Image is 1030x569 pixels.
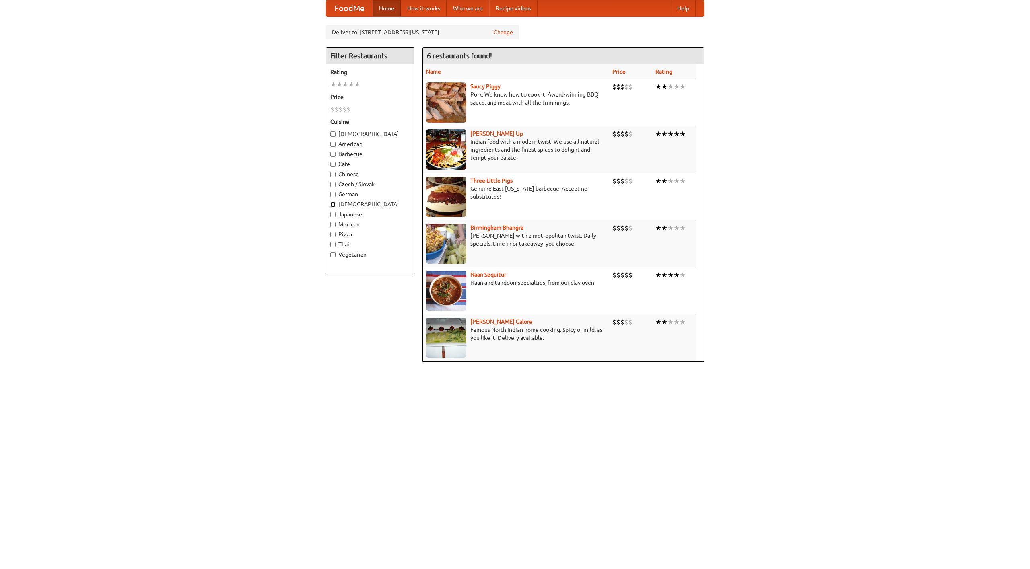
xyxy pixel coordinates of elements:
[667,224,674,232] li: ★
[330,162,336,167] input: Cafe
[338,105,342,114] li: $
[330,252,336,257] input: Vegetarian
[426,82,466,123] img: saucy.jpg
[470,224,523,231] a: Birmingham Bhangra
[426,271,466,311] img: naansequitur.jpg
[624,177,628,185] li: $
[661,177,667,185] li: ★
[624,271,628,279] li: $
[624,318,628,327] li: $
[612,68,626,75] a: Price
[426,224,466,264] img: bhangra.jpg
[655,82,661,91] li: ★
[661,318,667,327] li: ★
[326,0,373,16] a: FoodMe
[330,242,336,247] input: Thai
[330,190,410,198] label: German
[628,271,632,279] li: $
[674,177,680,185] li: ★
[330,131,336,137] input: [DEMOGRAPHIC_DATA]
[426,138,606,162] p: Indian food with a modern twist. We use all-natural ingredients and the finest spices to delight ...
[612,224,616,232] li: $
[667,129,674,138] li: ★
[470,177,513,184] a: Three Little Pigs
[330,68,410,76] h5: Rating
[674,318,680,327] li: ★
[330,160,410,168] label: Cafe
[330,172,336,177] input: Chinese
[342,80,348,89] li: ★
[426,90,606,107] p: Pork. We know how to cook it. Award-winning BBQ sauce, and meat with all the trimmings.
[330,93,410,101] h5: Price
[680,129,686,138] li: ★
[628,224,632,232] li: $
[489,0,538,16] a: Recipe videos
[655,68,672,75] a: Rating
[620,224,624,232] li: $
[447,0,489,16] a: Who we are
[624,129,628,138] li: $
[667,271,674,279] li: ★
[426,185,606,201] p: Genuine East [US_STATE] barbecue. Accept no substitutes!
[624,224,628,232] li: $
[426,129,466,170] img: curryup.jpg
[373,0,401,16] a: Home
[330,170,410,178] label: Chinese
[661,129,667,138] li: ★
[655,129,661,138] li: ★
[612,177,616,185] li: $
[354,80,360,89] li: ★
[620,318,624,327] li: $
[616,82,620,91] li: $
[628,177,632,185] li: $
[330,200,410,208] label: [DEMOGRAPHIC_DATA]
[330,118,410,126] h5: Cuisine
[330,150,410,158] label: Barbecue
[330,220,410,228] label: Mexican
[674,224,680,232] li: ★
[612,129,616,138] li: $
[330,142,336,147] input: American
[346,105,350,114] li: $
[612,82,616,91] li: $
[680,224,686,232] li: ★
[628,318,632,327] li: $
[674,271,680,279] li: ★
[330,140,410,148] label: American
[655,271,661,279] li: ★
[616,129,620,138] li: $
[330,222,336,227] input: Mexican
[427,52,492,60] ng-pluralize: 6 restaurants found!
[330,230,410,238] label: Pizza
[661,224,667,232] li: ★
[674,82,680,91] li: ★
[470,83,501,90] b: Saucy Piggy
[667,82,674,91] li: ★
[330,180,410,188] label: Czech / Slovak
[680,177,686,185] li: ★
[628,82,632,91] li: $
[612,271,616,279] li: $
[655,224,661,232] li: ★
[326,48,414,64] h4: Filter Restaurants
[426,68,441,75] a: Name
[680,318,686,327] li: ★
[426,326,606,342] p: Famous North Indian home cooking. Spicy or mild, as you like it. Delivery available.
[330,182,336,187] input: Czech / Slovak
[470,130,523,137] b: [PERSON_NAME] Up
[426,177,466,217] img: littlepigs.jpg
[330,210,410,218] label: Japanese
[330,130,410,138] label: [DEMOGRAPHIC_DATA]
[671,0,696,16] a: Help
[628,129,632,138] li: $
[470,271,506,278] a: Naan Sequitur
[616,224,620,232] li: $
[661,82,667,91] li: ★
[620,129,624,138] li: $
[330,251,410,259] label: Vegetarian
[470,318,532,325] a: [PERSON_NAME] Galore
[330,202,336,207] input: [DEMOGRAPHIC_DATA]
